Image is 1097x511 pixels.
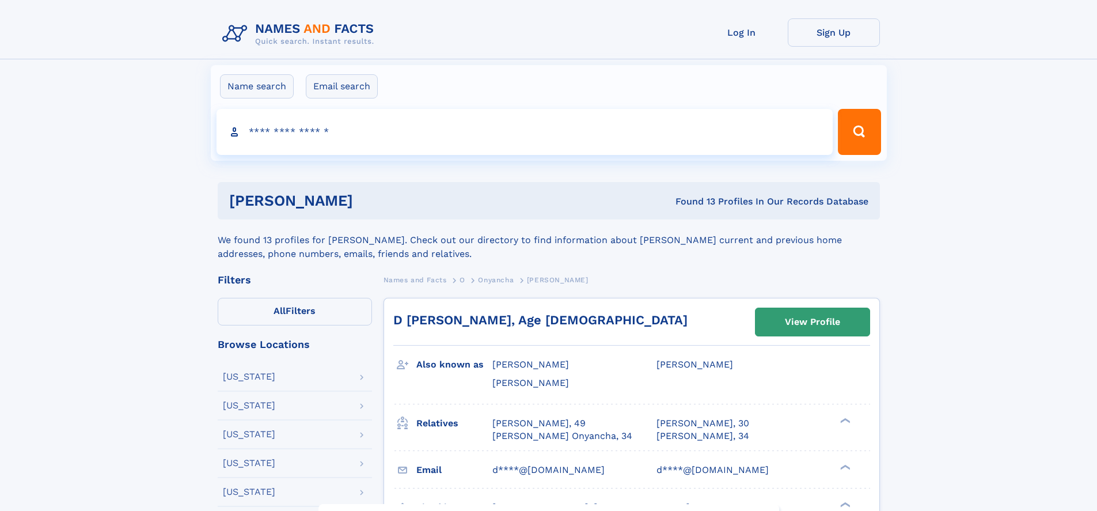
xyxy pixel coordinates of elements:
a: [PERSON_NAME], 49 [492,417,586,430]
a: View Profile [756,308,870,336]
div: [US_STATE] [223,372,275,381]
a: Names and Facts [384,272,447,287]
span: [PERSON_NAME] [527,276,589,284]
span: O [460,276,465,284]
label: Filters [218,298,372,325]
h1: [PERSON_NAME] [229,194,514,208]
label: Email search [306,74,378,99]
a: Log In [696,18,788,47]
div: [US_STATE] [223,401,275,410]
div: Browse Locations [218,339,372,350]
a: [PERSON_NAME], 34 [656,430,749,442]
div: [US_STATE] [223,487,275,497]
a: Onyancha [478,272,514,287]
span: [PERSON_NAME] [492,377,569,388]
h3: Also known as [416,355,492,374]
div: [US_STATE] [223,430,275,439]
span: [PERSON_NAME] [656,359,733,370]
div: View Profile [785,309,840,335]
label: Name search [220,74,294,99]
a: [PERSON_NAME], 30 [656,417,749,430]
span: Onyancha [478,276,514,284]
span: All [274,305,286,316]
a: O [460,272,465,287]
div: We found 13 profiles for [PERSON_NAME]. Check out our directory to find information about [PERSON... [218,219,880,261]
div: ❯ [837,417,851,424]
a: [PERSON_NAME] Onyancha, 34 [492,430,632,442]
input: search input [217,109,833,155]
a: Sign Up [788,18,880,47]
div: ❯ [837,463,851,471]
button: Search Button [838,109,880,155]
div: Found 13 Profiles In Our Records Database [514,195,868,208]
div: ❯ [837,501,851,508]
img: Logo Names and Facts [218,18,384,50]
div: Filters [218,275,372,285]
span: [PERSON_NAME] [492,359,569,370]
a: D [PERSON_NAME], Age [DEMOGRAPHIC_DATA] [393,313,688,327]
h3: Email [416,460,492,480]
div: [US_STATE] [223,459,275,468]
h3: Relatives [416,414,492,433]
